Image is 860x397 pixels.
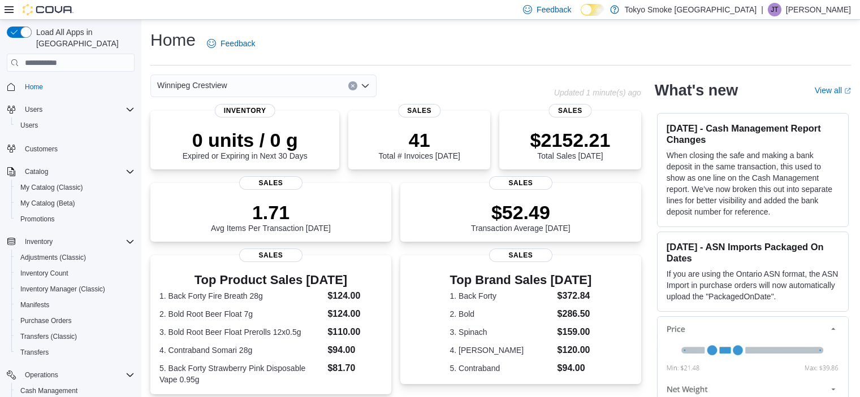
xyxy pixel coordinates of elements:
dd: $110.00 [327,325,382,339]
span: Sales [398,104,440,117]
div: Total # Invoices [DATE] [378,129,460,160]
a: Home [20,80,47,94]
span: Users [16,119,135,132]
span: Inventory [20,235,135,248]
dd: $120.00 [558,343,592,357]
a: Feedback [202,32,260,55]
button: Inventory [20,235,57,248]
button: My Catalog (Beta) [11,195,139,211]
dd: $286.50 [558,307,592,321]
span: Home [25,82,43,91]
button: Inventory Count [11,265,139,281]
span: Operations [25,370,58,379]
span: Inventory Count [20,269,68,278]
span: Adjustments (Classic) [16,251,135,264]
span: Users [20,121,38,130]
dt: 4. [PERSON_NAME] [450,344,553,356]
button: Inventory [2,234,139,250]
button: Users [20,103,47,116]
a: View allExternal link [815,86,851,95]
span: Sales [239,248,302,262]
button: Users [2,102,139,117]
p: If you are using the Ontario ASN format, the ASN Import in purchase orders will now automatically... [667,268,839,302]
dd: $94.00 [558,361,592,375]
span: Inventory Manager (Classic) [20,285,105,294]
h2: What's new [655,81,738,99]
span: Promotions [16,212,135,226]
span: My Catalog (Classic) [16,181,135,194]
p: 41 [378,129,460,151]
dt: 1. Back Forty Fire Breath 28g [159,290,323,302]
p: Updated 1 minute(s) ago [554,88,641,97]
a: Users [16,119,42,132]
button: Promotions [11,211,139,227]
a: Inventory Count [16,267,73,280]
dt: 1. Back Forty [450,290,553,302]
button: Users [11,117,139,133]
span: Manifests [16,298,135,312]
dt: 5. Contraband [450,363,553,374]
span: Catalog [20,165,135,178]
span: Purchase Orders [20,316,72,325]
span: My Catalog (Beta) [16,197,135,210]
svg: External link [844,88,851,94]
button: Inventory Manager (Classic) [11,281,139,297]
img: Cova [23,4,74,15]
a: My Catalog (Classic) [16,181,88,194]
span: Sales [489,248,552,262]
button: Clear input [348,81,357,90]
a: Promotions [16,212,59,226]
button: Home [2,78,139,95]
span: Winnipeg Crestview [157,78,227,92]
span: JT [771,3,778,16]
p: 1.71 [211,201,331,224]
a: Purchase Orders [16,314,76,328]
dd: $94.00 [327,343,382,357]
dt: 3. Spinach [450,326,553,338]
a: Transfers (Classic) [16,330,81,343]
a: Transfers [16,346,53,359]
p: When closing the safe and making a bank deposit in the same transaction, this used to show as one... [667,150,839,217]
span: Inventory Manager (Classic) [16,282,135,296]
button: Manifests [11,297,139,313]
span: Inventory [25,237,53,246]
dt: 5. Back Forty Strawberry Pink Disposable Vape 0.95g [159,363,323,385]
p: [PERSON_NAME] [786,3,851,16]
span: Transfers (Classic) [16,330,135,343]
span: Purchase Orders [16,314,135,328]
button: Transfers (Classic) [11,329,139,344]
a: Adjustments (Classic) [16,251,90,264]
div: Jade Thiessen [768,3,781,16]
span: Adjustments (Classic) [20,253,86,262]
h3: Top Brand Sales [DATE] [450,273,592,287]
h1: Home [150,29,196,51]
button: Catalog [2,164,139,180]
span: Sales [489,176,552,190]
span: Home [20,80,135,94]
dd: $159.00 [558,325,592,339]
a: Customers [20,142,62,156]
span: Transfers (Classic) [20,332,77,341]
span: Users [25,105,42,114]
dd: $81.70 [327,361,382,375]
div: Expired or Expiring in Next 30 Days [183,129,308,160]
span: Inventory Count [16,267,135,280]
button: Customers [2,140,139,156]
span: Catalog [25,167,48,176]
h3: [DATE] - Cash Management Report Changes [667,123,839,145]
span: Transfers [20,348,49,357]
dt: 2. Bold [450,308,553,320]
span: Load All Apps in [GEOGRAPHIC_DATA] [32,27,135,49]
span: Sales [549,104,591,117]
span: Customers [20,141,135,155]
dd: $124.00 [327,307,382,321]
span: Feedback [221,38,255,49]
span: Users [20,103,135,116]
p: $2152.21 [530,129,611,151]
button: My Catalog (Classic) [11,180,139,195]
span: My Catalog (Classic) [20,183,83,192]
span: Feedback [537,4,571,15]
input: Dark Mode [581,4,604,16]
span: Sales [239,176,302,190]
